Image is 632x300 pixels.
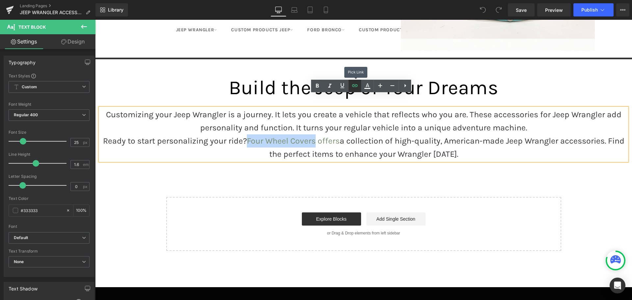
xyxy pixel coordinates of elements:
[573,3,614,16] button: Publish
[9,102,90,107] div: Font Weight
[610,278,625,293] div: Open Intercom Messenger
[9,249,90,254] div: Text Transform
[83,140,89,145] span: px
[302,3,318,16] a: Tablet
[73,205,89,216] div: %
[5,88,532,115] p: Customizing your Jeep Wrangler is a journey. It lets you create a vehicle that reflects who you a...
[581,7,598,13] span: Publish
[207,193,266,206] a: Explore Blocks
[9,196,90,201] div: Text Color
[9,152,90,157] div: Line Height
[492,3,505,16] button: Redo
[9,56,36,65] div: Typography
[83,184,89,189] span: px
[9,130,90,135] div: Font Size
[318,3,334,16] a: Mobile
[616,3,629,16] button: More
[82,211,456,216] p: or Drag & Drop elements from left sidebar
[18,24,46,30] span: Text Block
[271,193,330,206] a: Add Single Section
[20,10,83,15] span: JEEP WRANGLER ACCESSORIES - ELEVATE YOUR RIDE
[83,162,89,167] span: em
[271,3,286,16] a: Desktop
[286,3,302,16] a: Laptop
[476,3,489,16] button: Undo
[5,115,532,141] p: Ready to start personalizing your ride? a collection of high-quality, American-made Jeep Wrangler...
[14,112,38,117] b: Regular 400
[516,7,527,14] span: Save
[49,34,97,49] a: Design
[9,282,38,291] div: Text Shadow
[9,224,90,229] div: Font
[14,235,28,241] i: Default
[545,7,563,14] span: Preview
[20,3,95,9] a: Landing Pages
[22,84,37,90] b: Custom
[134,56,403,79] span: Build the Jeep of Your Dreams
[152,116,245,126] a: Four Wheel Covers offers
[537,3,571,16] a: Preview
[14,259,24,264] b: None
[9,73,90,78] div: Text Styles
[95,3,128,16] a: New Library
[9,174,90,179] div: Letter Spacing
[21,207,63,214] input: Color
[108,7,123,13] span: Library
